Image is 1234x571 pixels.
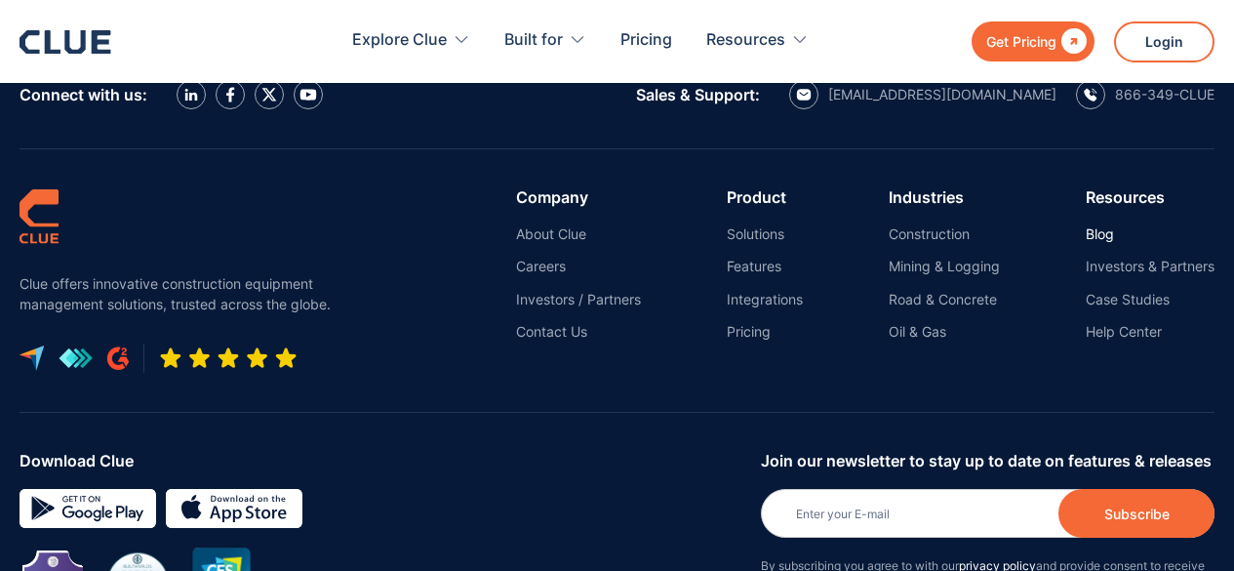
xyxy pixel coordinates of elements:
[226,87,235,102] img: facebook icon
[972,21,1095,61] a: Get Pricing
[789,80,1056,109] a: email icon[EMAIL_ADDRESS][DOMAIN_NAME]
[20,188,59,244] img: clue logo simple
[107,347,129,370] img: G2 review platform icon
[1058,489,1214,538] input: Subscribe
[166,489,302,528] img: download on the App store
[159,347,298,370] img: Five-star rating icon
[1056,29,1087,54] div: 
[516,323,641,341] a: Contact Us
[889,225,1000,243] a: Construction
[20,346,44,371] img: capterra logo icon
[1086,291,1214,308] a: Case Studies
[828,86,1056,103] div: [EMAIL_ADDRESS][DOMAIN_NAME]
[706,10,809,71] div: Resources
[727,225,803,243] a: Solutions
[516,258,641,275] a: Careers
[20,86,147,103] div: Connect with us:
[1086,188,1214,206] div: Resources
[889,258,1000,275] a: Mining & Logging
[1084,88,1097,102] img: calling icon
[1086,323,1214,341] a: Help Center
[299,89,317,101] img: YouTube Icon
[761,452,1214,469] div: Join our newsletter to stay up to date on features & releases
[261,87,277,102] img: X icon twitter
[706,10,785,71] div: Resources
[620,10,672,71] a: Pricing
[636,86,760,103] div: Sales & Support:
[20,273,341,314] p: Clue offers innovative construction equipment management solutions, trusted across the globe.
[20,489,156,528] img: Google simple icon
[504,10,586,71] div: Built for
[796,89,812,101] img: email icon
[727,291,803,308] a: Integrations
[59,347,93,369] img: get app logo
[352,10,447,71] div: Explore Clue
[1086,225,1214,243] a: Blog
[761,489,1214,538] input: Enter your E-mail
[889,291,1000,308] a: Road & Concrete
[352,10,470,71] div: Explore Clue
[889,188,1000,206] div: Industries
[1115,86,1214,103] div: 866-349-CLUE
[184,89,198,102] img: LinkedIn icon
[986,29,1056,54] div: Get Pricing
[727,188,803,206] div: Product
[1076,80,1214,109] a: calling icon866-349-CLUE
[1086,258,1214,275] a: Investors & Partners
[1136,477,1234,571] iframe: Chat Widget
[504,10,563,71] div: Built for
[1114,21,1214,62] a: Login
[516,188,641,206] div: Company
[889,323,1000,341] a: Oil & Gas
[727,323,803,341] a: Pricing
[20,452,746,469] div: Download Clue
[727,258,803,275] a: Features
[516,225,641,243] a: About Clue
[516,291,641,308] a: Investors / Partners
